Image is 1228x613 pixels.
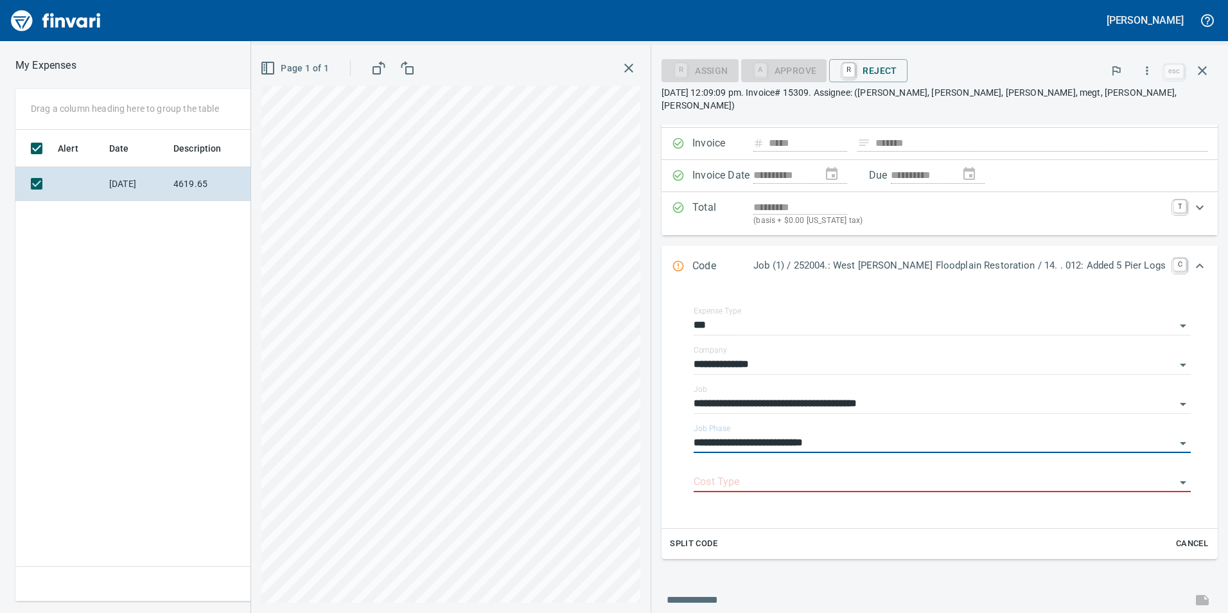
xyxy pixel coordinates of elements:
[829,59,907,82] button: RReject
[741,64,827,75] div: Cost Type required
[109,141,146,156] span: Date
[58,141,78,156] span: Alert
[8,5,104,36] img: Finvari
[173,141,222,156] span: Description
[694,346,727,354] label: Company
[1133,57,1161,85] button: More
[1103,10,1187,30] button: [PERSON_NAME]
[1171,534,1213,554] button: Cancel
[662,86,1218,112] p: [DATE] 12:09:09 pm. Invoice# 15309. Assignee: ([PERSON_NAME], [PERSON_NAME], [PERSON_NAME], megt,...
[1107,13,1184,27] h5: [PERSON_NAME]
[263,60,329,76] span: Page 1 of 1
[670,537,717,551] span: Split Code
[694,386,707,393] label: Job
[692,258,753,275] p: Code
[753,258,1166,273] p: Job (1) / 252004.: West [PERSON_NAME] Floodplain Restoration / 14. . 012: Added 5 Pier Logs
[1174,395,1192,413] button: Open
[1174,434,1192,452] button: Open
[662,64,738,75] div: Assign
[58,141,95,156] span: Alert
[662,245,1218,288] div: Expand
[694,425,730,432] label: Job Phase
[692,200,753,227] p: Total
[104,167,168,201] td: [DATE]
[31,102,219,115] p: Drag a column heading here to group the table
[667,534,721,554] button: Split Code
[258,57,334,80] button: Page 1 of 1
[843,63,855,77] a: R
[1164,64,1184,78] a: esc
[1173,258,1186,271] a: C
[1174,474,1192,492] button: Open
[109,141,129,156] span: Date
[15,58,76,73] nav: breadcrumb
[173,141,238,156] span: Description
[662,192,1218,235] div: Expand
[839,60,897,82] span: Reject
[1161,55,1218,86] span: Close invoice
[694,307,741,315] label: Expense Type
[15,58,76,73] p: My Expenses
[753,215,1166,227] p: (basis + $0.00 [US_STATE] tax)
[1102,57,1130,85] button: Flag
[662,288,1218,559] div: Expand
[1174,317,1192,335] button: Open
[1173,200,1186,213] a: T
[1174,356,1192,374] button: Open
[168,167,284,201] td: 4619.65
[1175,537,1209,551] span: Cancel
